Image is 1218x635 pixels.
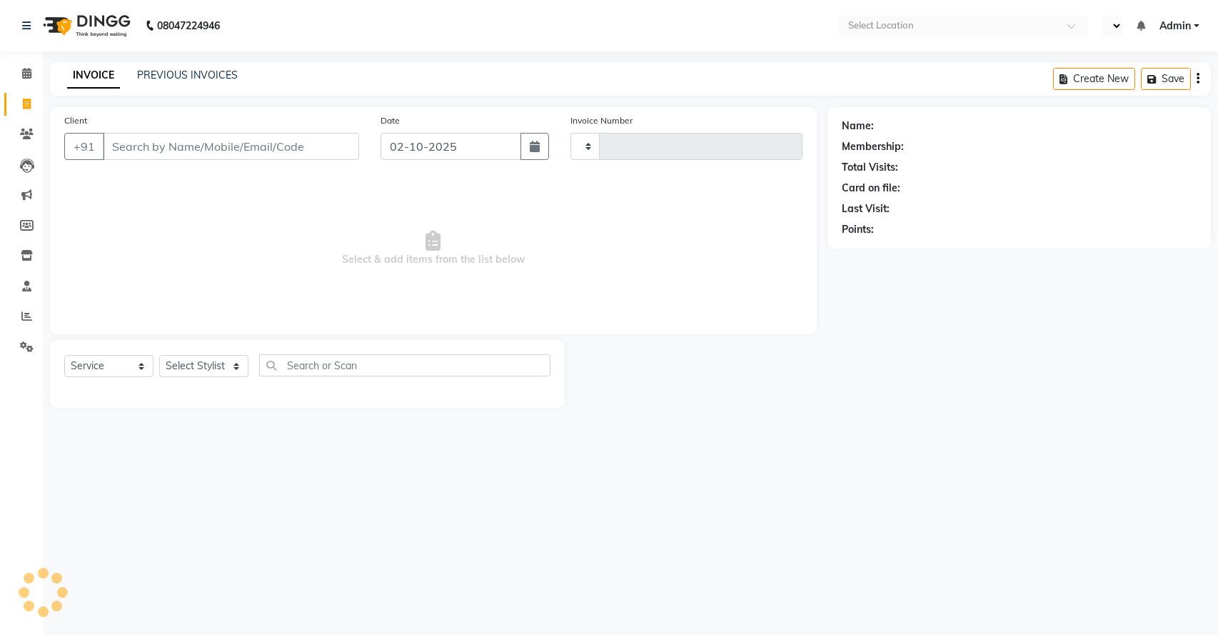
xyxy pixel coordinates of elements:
label: Invoice Number [570,114,633,127]
span: Select & add items from the list below [64,177,802,320]
span: Admin [1159,19,1191,34]
div: Total Visits: [842,160,898,175]
label: Client [64,114,87,127]
label: Date [381,114,400,127]
div: Points: [842,222,874,237]
div: Membership: [842,139,904,154]
div: Select Location [848,19,914,33]
button: Create New [1053,68,1135,90]
div: Card on file: [842,181,900,196]
button: +91 [64,133,104,160]
div: Name: [842,119,874,134]
div: Last Visit: [842,201,890,216]
a: PREVIOUS INVOICES [137,69,238,81]
b: 08047224946 [157,6,220,46]
a: INVOICE [67,63,120,89]
img: logo [36,6,134,46]
input: Search or Scan [259,354,550,376]
button: Save [1141,68,1191,90]
input: Search by Name/Mobile/Email/Code [103,133,359,160]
